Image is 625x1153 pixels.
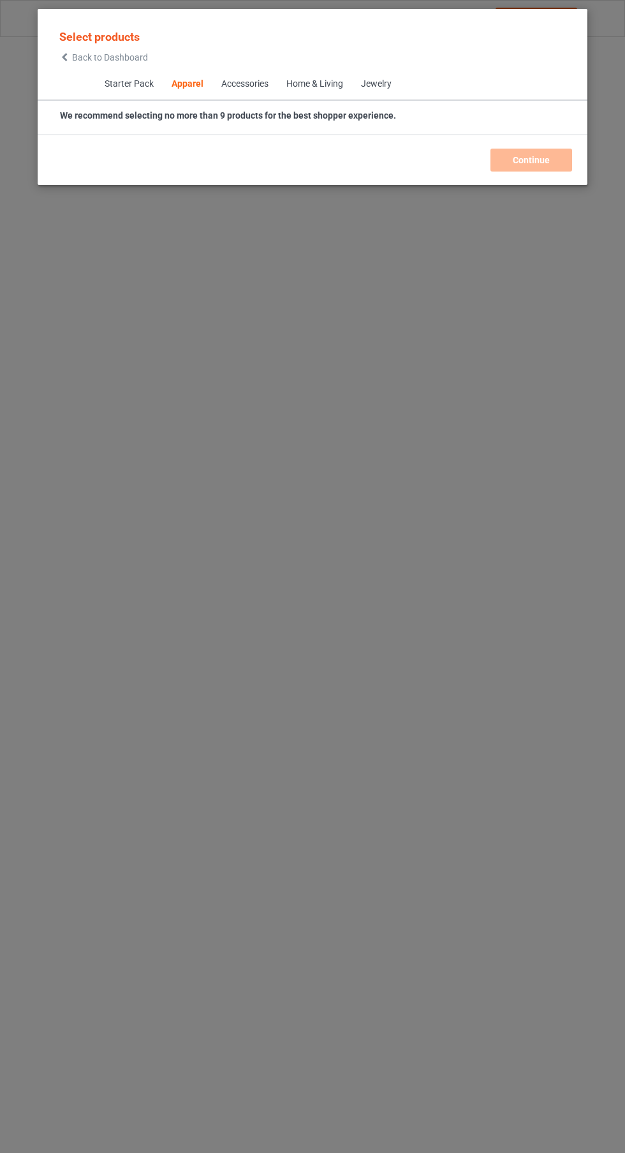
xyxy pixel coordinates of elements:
[171,78,203,91] div: Apparel
[286,78,342,91] div: Home & Living
[59,30,140,43] span: Select products
[60,110,396,121] strong: We recommend selecting no more than 9 products for the best shopper experience.
[95,69,162,99] span: Starter Pack
[221,78,268,91] div: Accessories
[360,78,391,91] div: Jewelry
[72,52,148,62] span: Back to Dashboard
